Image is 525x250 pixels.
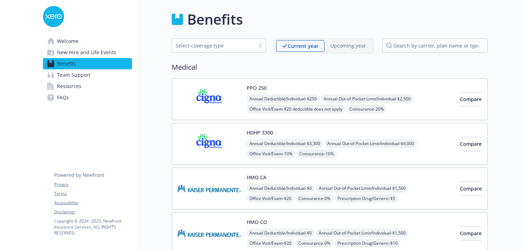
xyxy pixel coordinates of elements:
div: Select coverage type [176,42,252,49]
span: Compare [460,230,482,237]
button: Compare [460,92,482,106]
span: FAQs [57,92,69,103]
a: Disclaimer [54,209,132,215]
span: Compare [460,96,482,102]
span: New Hire and Life Events [57,47,116,58]
span: Welcome [57,36,78,47]
a: Welcome [43,36,132,47]
span: Prescription Drug/Generic - $5 [335,194,398,203]
button: Compare [460,137,482,151]
span: Office Visit/Exam - 10% [247,149,295,158]
a: New Hire and Life Events [43,47,132,58]
span: Annual Out-of-Pocket Limit/Individual - $1,500 [316,229,409,237]
span: Team Support [57,69,90,81]
button: HMO CA [247,174,266,181]
span: Coinsurance - 10% [297,149,337,158]
h2: Medical [172,62,488,73]
button: HDHP 3300 [247,129,273,136]
a: FAQs [43,92,132,103]
span: Office Visit/Exam - $20 [247,194,294,203]
span: Prescription Drug/Generic - $10 [335,239,400,248]
span: Annual Out-of-Pocket Limit/Individual - $1,500 [316,184,409,193]
span: Annual Out-of-Pocket Limit/Individual - $2,500 [321,94,413,103]
span: Annual Deductible/Individual - $3,300 [247,139,323,148]
span: Upcoming year [324,40,372,52]
span: Annual Deductible/Individual - $0 [247,229,315,237]
h1: Benefits [187,9,243,30]
span: Coinsurance - 20% [347,105,387,113]
img: Kaiser Permanente of Colorado carrier logo [178,218,241,248]
span: Office Visit/Exam - $20 [247,239,294,248]
span: Annual Deductible/Individual - $250 [247,94,320,103]
p: Upcoming year [330,42,366,49]
img: CIGNA carrier logo [178,84,241,114]
span: Compare [460,140,482,147]
a: Resources [43,81,132,92]
a: Privacy [54,181,132,188]
span: Annual Out-of-Pocket Limit/Individual - $4,000 [324,139,417,148]
span: Office Visit/Exam - $20 deductible does not apply [247,105,345,113]
a: Benefits [43,58,132,69]
span: Resources [57,81,81,92]
span: Coinsurance - 0% [296,194,333,203]
button: Compare [460,226,482,240]
button: Compare [460,182,482,196]
button: PPO 250 [247,84,267,92]
img: CIGNA carrier logo [178,129,241,159]
span: Benefits [57,58,76,69]
span: Annual Deductible/Individual - $0 [247,184,315,193]
a: Terms [54,190,132,197]
a: Accessibility [54,200,132,206]
p: Copyright © 2024 - 2025 , Newfront Insurance Services, ALL RIGHTS RESERVED [54,218,132,236]
a: Team Support [43,69,132,81]
img: Kaiser Permanente Insurance Company carrier logo [178,174,241,204]
input: search by carrier, plan name or type [382,38,488,52]
p: Current year [288,42,318,50]
span: Coinsurance - 0% [296,239,333,248]
button: HMO CO [247,218,267,226]
span: Compare [460,185,482,192]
